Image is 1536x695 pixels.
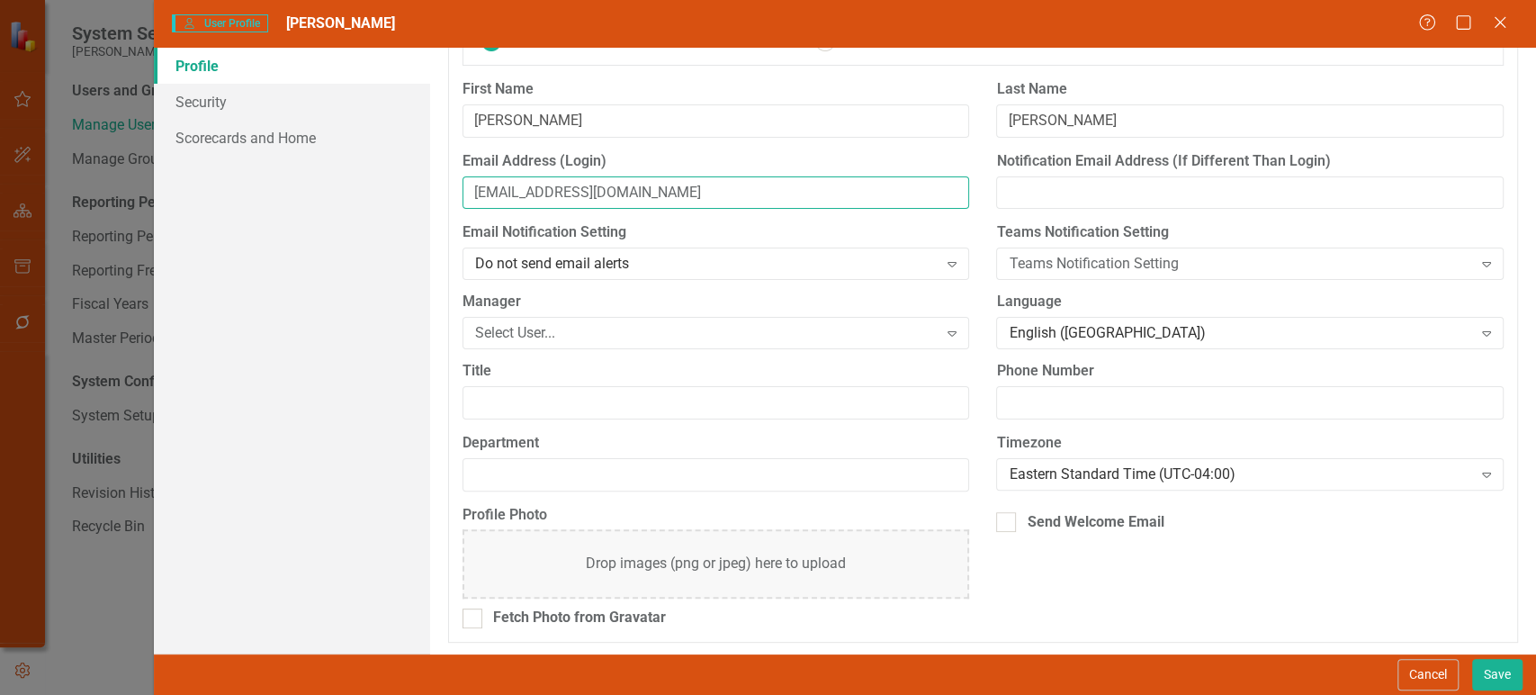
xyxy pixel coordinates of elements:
label: Profile Photo [463,505,970,526]
div: Select User... [475,323,938,344]
label: Manager [463,292,970,312]
div: Fetch Photo from Gravatar [493,608,666,628]
label: Department [463,433,970,454]
div: Do not send email alerts [475,254,938,275]
div: Drop images (png or jpeg) here to upload [586,554,846,574]
label: Timezone [996,433,1504,454]
label: Teams Notification Setting [996,222,1504,243]
button: Save [1472,659,1523,690]
label: Notification Email Address (If Different Than Login) [996,151,1504,172]
label: First Name [463,79,970,100]
label: Last Name [996,79,1504,100]
label: Email Address (Login) [463,151,970,172]
button: Cancel [1397,659,1459,690]
span: [PERSON_NAME] [286,14,395,32]
div: English ([GEOGRAPHIC_DATA]) [1009,323,1471,344]
label: Phone Number [996,361,1504,382]
a: Scorecards and Home [154,120,430,156]
label: Title [463,361,970,382]
span: User Profile [172,14,268,32]
div: Eastern Standard Time (UTC-04:00) [1009,464,1471,484]
a: Profile [154,48,430,84]
div: Send Welcome Email [1027,512,1163,533]
label: Email Notification Setting [463,222,970,243]
a: Security [154,84,430,120]
div: Teams Notification Setting [1009,254,1471,275]
label: Language [996,292,1504,312]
